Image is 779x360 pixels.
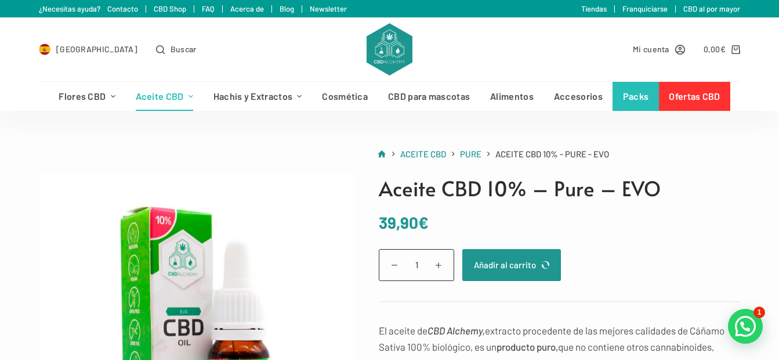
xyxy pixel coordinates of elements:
[400,149,446,159] span: Aceite CBD
[427,325,485,336] strong: CBD Alchemy,
[379,213,429,232] bdi: 39,90
[230,4,264,13] a: Acerca de
[156,42,197,56] button: Abrir formulario de búsqueda
[125,82,203,111] a: Aceite CBD
[480,82,544,111] a: Alimentos
[495,147,609,161] span: Aceite CBD 10% - Pure - EVO
[622,4,668,13] a: Franquiciarse
[633,42,669,56] span: Mi cuenta
[154,4,186,13] a: CBD Shop
[39,42,137,56] a: Select Country
[581,4,607,13] a: Tiendas
[400,147,446,161] a: Aceite CBD
[544,82,613,111] a: Accesorios
[460,147,481,161] a: Pure
[613,82,659,111] a: Packs
[379,173,740,204] h1: Aceite CBD 10% – Pure – EVO
[312,82,378,111] a: Cosmética
[418,213,429,232] span: €
[171,42,197,56] span: Buscar
[659,82,730,111] a: Ofertas CBD
[633,42,685,56] a: Mi cuenta
[39,4,138,13] a: ¿Necesitas ayuda? Contacto
[49,82,730,111] nav: Menú de cabecera
[720,44,726,54] span: €
[704,42,740,56] a: Carro de compra
[280,4,294,13] a: Blog
[39,44,50,55] img: ES Flag
[683,4,740,13] a: CBD al por mayor
[462,249,561,281] button: Añadir al carrito
[704,44,726,54] bdi: 0,00
[203,82,312,111] a: Hachís y Extractos
[367,23,412,75] img: CBD Alchemy
[497,341,558,352] strong: producto puro,
[378,82,480,111] a: CBD para mascotas
[202,4,215,13] a: FAQ
[379,249,454,281] input: Cantidad de productos
[56,42,137,56] span: [GEOGRAPHIC_DATA]
[310,4,347,13] a: Newsletter
[460,149,481,159] span: Pure
[49,82,125,111] a: Flores CBD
